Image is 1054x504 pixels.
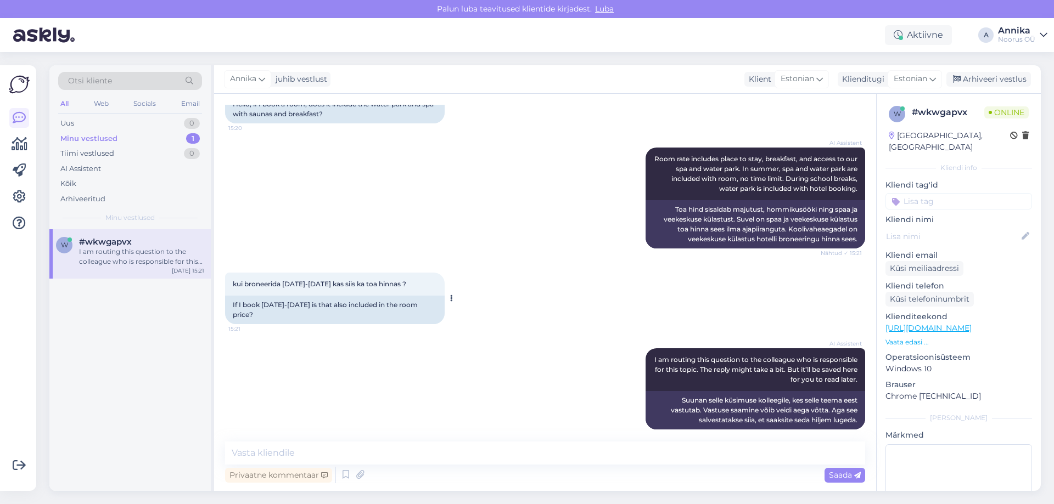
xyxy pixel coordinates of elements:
div: 1 [186,133,200,144]
div: Hello, if I book a room, does it include the water park and spa with saunas and breakfast? [225,95,445,123]
div: Aktiivne [885,25,952,45]
div: juhib vestlust [271,73,327,85]
div: Küsi meiliaadressi [885,261,963,276]
span: AI Assistent [821,139,862,147]
span: Otsi kliente [68,75,112,87]
p: Windows 10 [885,363,1032,375]
p: Chrome [TECHNICAL_ID] [885,390,1032,402]
div: I am routing this question to the colleague who is responsible for this topic. The reply might ta... [79,247,204,267]
div: Socials [131,97,158,111]
div: Privaatne kommentaar [225,468,332,483]
div: Arhiveeritud [60,194,105,205]
input: Lisa tag [885,193,1032,209]
div: Arhiveeri vestlus [946,72,1031,87]
span: Estonian [894,73,927,85]
div: Noorus OÜ [998,35,1035,44]
div: Uus [60,118,74,129]
div: 0 [184,148,200,159]
span: Online [984,106,1029,118]
span: w [61,241,68,249]
span: Saada [829,470,861,480]
div: # wkwgapvx [912,106,984,119]
div: Web [92,97,111,111]
span: Nähtud ✓ 15:21 [821,249,862,257]
p: Klienditeekond [885,311,1032,322]
span: Estonian [781,73,814,85]
div: Toa hind sisaldab majutust, hommikusööki ning spaa ja veekeskuse külastust. Suvel on spaa ja veek... [646,200,865,248]
span: 15:21 [821,430,862,438]
p: Kliendi nimi [885,214,1032,225]
span: w [894,110,901,118]
div: Email [179,97,202,111]
p: Märkmed [885,429,1032,441]
div: Klient [744,73,771,85]
div: [DATE] 15:21 [172,267,204,275]
span: 15:21 [228,325,270,333]
div: AI Assistent [60,163,101,174]
a: [URL][DOMAIN_NAME] [885,323,972,333]
span: #wkwgapvx [79,237,132,247]
div: Klienditugi [838,73,884,85]
p: Kliendi email [885,250,1032,261]
div: If I book [DATE]-[DATE] is that also included in the room price? [225,296,445,324]
p: Kliendi telefon [885,280,1032,292]
div: A [978,27,994,43]
div: Kõik [60,178,76,189]
div: [GEOGRAPHIC_DATA], [GEOGRAPHIC_DATA] [889,130,1010,153]
span: AI Assistent [821,339,862,348]
p: Brauser [885,379,1032,390]
img: Askly Logo [9,74,30,95]
div: 0 [184,118,200,129]
span: Minu vestlused [105,213,155,223]
p: Operatsioonisüsteem [885,352,1032,363]
div: Tiimi vestlused [60,148,114,159]
div: Minu vestlused [60,133,117,144]
span: Annika [230,73,256,85]
span: 15:20 [228,124,270,132]
div: Annika [998,26,1035,35]
p: Vaata edasi ... [885,337,1032,347]
div: [PERSON_NAME] [885,413,1032,423]
span: kui broneerida [DATE]-[DATE] kas siis ka toa hinnas ? [233,280,406,288]
a: AnnikaNoorus OÜ [998,26,1047,44]
div: Kliendi info [885,163,1032,173]
div: All [58,97,71,111]
span: Room rate includes place to stay, breakfast, and access to our spa and water park. In summer, spa... [654,155,859,192]
div: Suunan selle küsimuse kolleegile, kes selle teema eest vastutab. Vastuse saamine võib veidi aega ... [646,391,865,429]
p: Kliendi tag'id [885,179,1032,191]
input: Lisa nimi [886,230,1019,242]
div: Küsi telefoninumbrit [885,292,974,307]
span: I am routing this question to the colleague who is responsible for this topic. The reply might ta... [654,355,859,383]
span: Luba [592,4,617,14]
